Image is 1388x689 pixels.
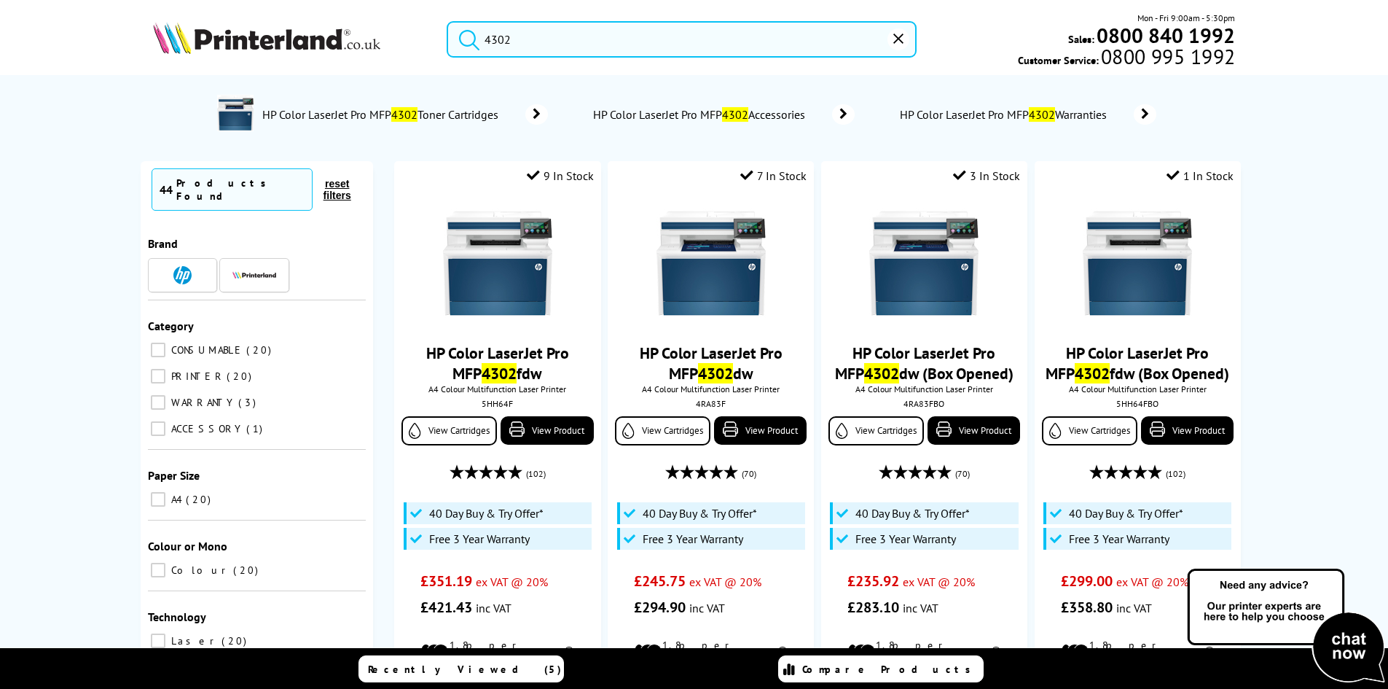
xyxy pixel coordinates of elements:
div: 4RA83F [619,398,803,409]
span: 40 Day Buy & Try Offer* [855,506,970,521]
span: A4 Colour Multifunction Laser Printer [1042,384,1234,394]
span: £358.80 [1061,598,1113,617]
span: Sales: [1068,32,1094,46]
a: Printerland Logo [153,22,429,57]
span: Free 3 Year Warranty [643,532,743,546]
li: 1.8p per mono page [1061,639,1215,665]
img: HP-4302fdw-Front-Main-Small.jpg [443,209,552,318]
li: 1.8p per mono page [634,639,788,665]
span: A4 Colour Multifunction Laser Printer [828,384,1020,394]
div: 1 In Stock [1167,168,1234,183]
span: A4 Colour Multifunction Laser Printer [615,384,807,394]
span: 20 [221,634,250,647]
a: View Product [1141,416,1234,445]
span: 20 [227,370,255,383]
div: 9 In Stock [527,168,594,183]
div: 4RA83FBO [832,398,1016,409]
span: 40 Day Buy & Try Offer* [1069,506,1183,521]
mark: 4302 [391,107,417,122]
a: HP Color LaserJet Pro MFP4302dw (Box Opened) [835,343,1013,384]
a: 0800 840 1992 [1094,28,1235,42]
mark: 4302 [482,363,517,384]
a: HP Color LaserJet Pro MFP4302fdw [426,343,569,384]
input: Search product or br [447,21,917,58]
div: Products Found [176,176,305,203]
input: A4 20 [151,492,165,507]
span: inc VAT [689,601,725,615]
span: Free 3 Year Warranty [1069,532,1169,546]
img: HP-4302fdw-Front-Main-Small.jpg [1083,209,1192,318]
img: Printerland Logo [153,22,380,54]
b: 0800 840 1992 [1097,22,1235,49]
span: WARRANTY [168,396,237,409]
span: £299.00 [1061,572,1113,591]
span: Brand [148,236,178,251]
span: ACCESSORY [168,422,245,435]
input: WARRANTY 3 [151,395,165,410]
span: £235.92 [847,572,899,591]
span: £294.90 [634,598,686,617]
a: View Cartridges [1042,416,1137,445]
span: inc VAT [903,601,938,615]
div: 5HH64F [405,398,589,409]
div: 7 In Stock [740,168,807,183]
div: 5HH64FBO [1046,398,1230,409]
mark: 4302 [698,363,733,384]
span: 0800 995 1992 [1099,50,1235,63]
span: Compare Products [802,663,979,676]
span: Free 3 Year Warranty [855,532,956,546]
span: 40 Day Buy & Try Offer* [429,506,544,521]
a: View Cartridges [615,416,710,445]
a: View Cartridges [401,416,497,445]
li: 1.8p per mono page [847,639,1001,665]
mark: 4302 [722,107,748,122]
span: CONSUMABLE [168,343,245,357]
input: PRINTER 20 [151,369,165,384]
mark: 4302 [864,363,899,384]
a: View Product [928,416,1020,445]
span: PRINTER [168,370,225,383]
span: 20 [246,343,275,357]
span: A4 Colour Multifunction Laser Printer [401,384,593,394]
img: Printerland [232,271,276,279]
span: £245.75 [634,572,686,591]
a: View Cartridges [828,416,924,445]
span: ex VAT @ 20% [1116,575,1188,589]
div: 3 In Stock [953,168,1020,183]
input: CONSUMABLE 20 [151,343,165,357]
span: ex VAT @ 20% [476,575,548,589]
span: Recently Viewed (5) [368,663,562,676]
span: Free 3 Year Warranty [429,532,530,546]
span: Laser [168,634,220,647]
span: £283.10 [847,598,899,617]
li: 1.8p per mono page [420,639,574,665]
span: HP Color LaserJet Pro MFP Warranties [898,107,1112,122]
span: Paper Size [148,468,200,483]
a: Compare Products [778,655,984,682]
span: ex VAT @ 20% [689,575,761,589]
img: Open Live Chat window [1184,567,1388,686]
span: Colour [168,564,232,577]
img: HP [173,266,192,284]
span: ex VAT @ 20% [903,575,975,589]
span: 1 [246,422,266,435]
span: (102) [1166,460,1185,488]
button: reset filters [313,177,362,202]
span: Mon - Fri 9:00am - 5:30pm [1137,11,1235,25]
a: HP Color LaserJet Pro MFP4302Accessories [592,104,855,125]
input: ACCESSORY 1 [151,421,165,436]
img: HP-4302dw-Front-Main-Small.jpg [656,209,766,318]
span: Customer Service: [1018,50,1235,67]
span: 20 [186,493,214,506]
span: £421.43 [420,598,472,617]
span: inc VAT [476,601,511,615]
span: inc VAT [1116,601,1152,615]
span: (70) [742,460,756,488]
a: HP Color LaserJet Pro MFP4302fdw (Box Opened) [1046,343,1229,384]
span: 44 [160,182,173,197]
span: (102) [526,460,546,488]
img: HP-4302dw-Front-Main-Small.jpg [869,209,979,318]
span: (70) [955,460,970,488]
a: View Product [501,416,593,445]
span: 40 Day Buy & Try Offer* [643,506,757,521]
